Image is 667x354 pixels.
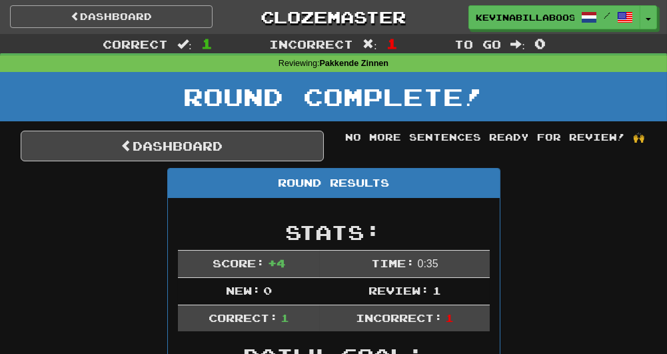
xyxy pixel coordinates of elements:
[344,131,647,144] div: No more sentences ready for review! 🙌
[454,37,501,51] span: To go
[534,35,546,51] span: 0
[177,39,192,50] span: :
[103,37,168,51] span: Correct
[178,221,490,243] h2: Stats:
[362,39,377,50] span: :
[201,35,213,51] span: 1
[281,311,289,324] span: 1
[445,311,454,324] span: 1
[468,5,640,29] a: Kevinabillaboosa /
[233,5,435,29] a: Clozemaster
[371,257,414,269] span: Time:
[21,131,324,161] a: Dashboard
[268,257,285,269] span: + 4
[5,83,662,110] h1: Round Complete!
[10,5,213,28] a: Dashboard
[510,39,525,50] span: :
[386,35,398,51] span: 1
[476,11,574,23] span: Kevinabillaboosa
[213,257,265,269] span: Score:
[226,284,261,297] span: New:
[432,284,441,297] span: 1
[168,169,500,198] div: Round Results
[209,311,278,324] span: Correct:
[356,311,442,324] span: Incorrect:
[320,59,389,68] strong: Pakkende Zinnen
[604,11,610,20] span: /
[269,37,353,51] span: Incorrect
[368,284,429,297] span: Review:
[418,258,438,269] span: 0 : 35
[263,284,272,297] span: 0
